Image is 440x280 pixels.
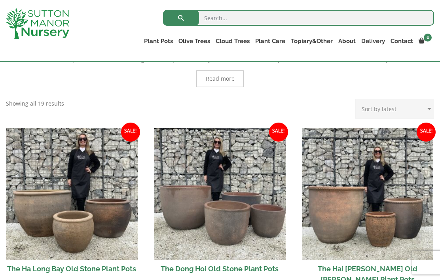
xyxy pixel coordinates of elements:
[6,99,64,108] p: Showing all 19 results
[141,36,176,47] a: Plant Pots
[288,36,336,47] a: Topiary&Other
[154,128,286,278] a: Sale! The Dong Hoi Old Stone Plant Pots
[121,123,140,142] span: Sale!
[358,36,388,47] a: Delivery
[416,36,434,47] a: 0
[206,76,235,81] span: Read more
[176,36,213,47] a: Olive Trees
[417,123,436,142] span: Sale!
[154,128,286,260] img: The Dong Hoi Old Stone Plant Pots
[6,260,138,278] h2: The Ha Long Bay Old Stone Plant Pots
[302,128,434,260] img: The Hai Phong Old Stone Plant Pots
[6,128,138,278] a: Sale! The Ha Long Bay Old Stone Plant Pots
[269,123,288,142] span: Sale!
[6,8,69,39] img: logo
[6,128,138,260] img: The Ha Long Bay Old Stone Plant Pots
[252,36,288,47] a: Plant Care
[213,36,252,47] a: Cloud Trees
[163,10,434,26] input: Search...
[424,34,432,42] span: 0
[154,260,286,278] h2: The Dong Hoi Old Stone Plant Pots
[336,36,358,47] a: About
[355,99,434,119] select: Shop order
[388,36,416,47] a: Contact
